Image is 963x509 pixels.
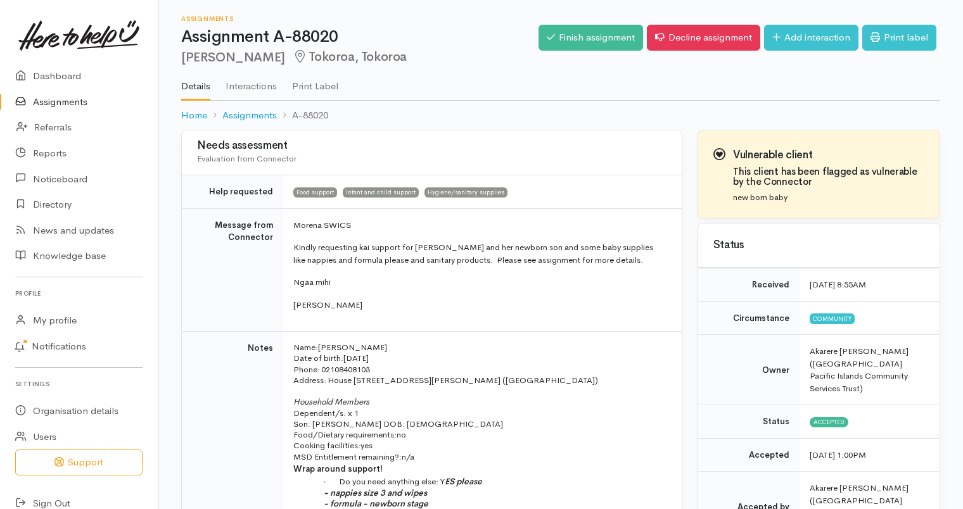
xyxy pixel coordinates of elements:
[293,276,666,289] p: Ngaa mihi
[324,487,427,498] span: - nappies size 3 and wipes
[293,408,359,418] span: Dependent/s: x 1
[810,449,866,460] time: [DATE] 1:00PM
[15,285,143,302] h6: Profile
[539,25,643,51] a: Finish assignment
[226,64,277,99] a: Interactions
[293,299,666,311] p: [PERSON_NAME]
[647,25,760,51] a: Decline assignment
[197,140,666,152] h3: Needs assessment
[324,498,428,509] span: - formula - newborn stage
[343,187,419,198] span: Infant and child support
[698,335,800,405] td: Owner
[733,191,924,204] p: new born baby
[698,268,800,302] td: Received
[810,313,855,324] span: Community
[181,15,539,22] h6: Assignments
[182,208,283,332] td: Message from Connector
[810,279,866,290] time: [DATE] 8:55AM
[424,187,507,198] span: Hygiene/sanitary supplies
[445,476,482,487] span: ES please
[181,50,539,65] h2: [PERSON_NAME]
[810,346,909,394] span: Akarere [PERSON_NAME] ([GEOGRAPHIC_DATA] Pacific Islands Community Services Trust)
[862,25,936,51] a: Print label
[339,476,445,487] span: Do you need anything else: Y
[698,438,800,472] td: Accepted
[293,396,369,407] span: Household Members
[698,405,800,439] td: Status
[15,375,143,393] h6: Settings
[15,449,143,475] button: Support
[293,429,397,440] span: Food/Dietary requirements:
[293,49,407,65] span: Tokoroa, Tokoroa
[293,241,666,266] p: Kindly requesting kai support for [PERSON_NAME] and her newborn son and some baby supplies like n...
[293,418,503,429] span: Son: [PERSON_NAME] DOB: [DEMOGRAPHIC_DATA]
[343,353,369,363] span: [DATE]
[197,153,297,164] span: Evaluation from Connector
[733,167,924,187] h4: This client has been flagged as vulnerable by the Connector
[733,149,924,161] h3: Vulnerable client
[181,28,539,46] h1: Assignment A-88020
[182,175,283,209] td: Help requested
[293,463,383,474] span: Wrap around support!
[764,25,858,51] a: Add interaction
[293,364,320,375] span: Phone:
[222,108,277,123] a: Assignments
[293,219,666,232] p: Morena SWICS
[181,108,207,123] a: Home
[324,477,339,486] span: ·
[810,417,848,427] span: Accepted
[321,364,370,375] span: 02108408103
[292,64,338,99] a: Print Label
[277,108,328,123] li: A-88020
[293,342,318,353] span: Name:
[328,375,598,386] span: House [STREET_ADDRESS][PERSON_NAME] ([GEOGRAPHIC_DATA])
[397,429,406,440] span: no
[181,64,210,101] a: Details
[402,451,414,462] span: n/a
[360,440,373,451] span: yes
[181,101,940,130] nav: breadcrumb
[293,440,360,451] span: Cooking facilities:
[293,451,402,462] span: MSD Entitlement remaining?:
[713,239,924,251] h3: Status
[293,375,326,386] span: Address:
[293,187,337,198] span: Food support
[318,342,387,353] span: [PERSON_NAME]
[293,353,343,363] span: Date of birth:
[698,301,800,335] td: Circumstance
